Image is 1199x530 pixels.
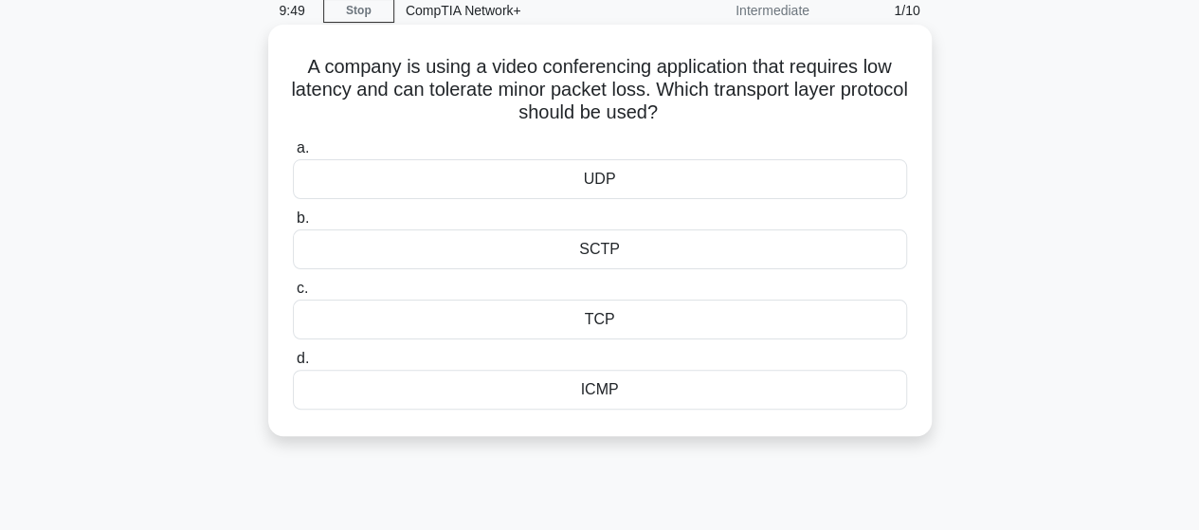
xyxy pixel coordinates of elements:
div: SCTP [293,229,907,269]
div: TCP [293,300,907,339]
div: UDP [293,159,907,199]
span: c. [297,280,308,296]
span: b. [297,210,309,226]
span: a. [297,139,309,155]
div: ICMP [293,370,907,410]
h5: A company is using a video conferencing application that requires low latency and can tolerate mi... [291,55,909,125]
span: d. [297,350,309,366]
